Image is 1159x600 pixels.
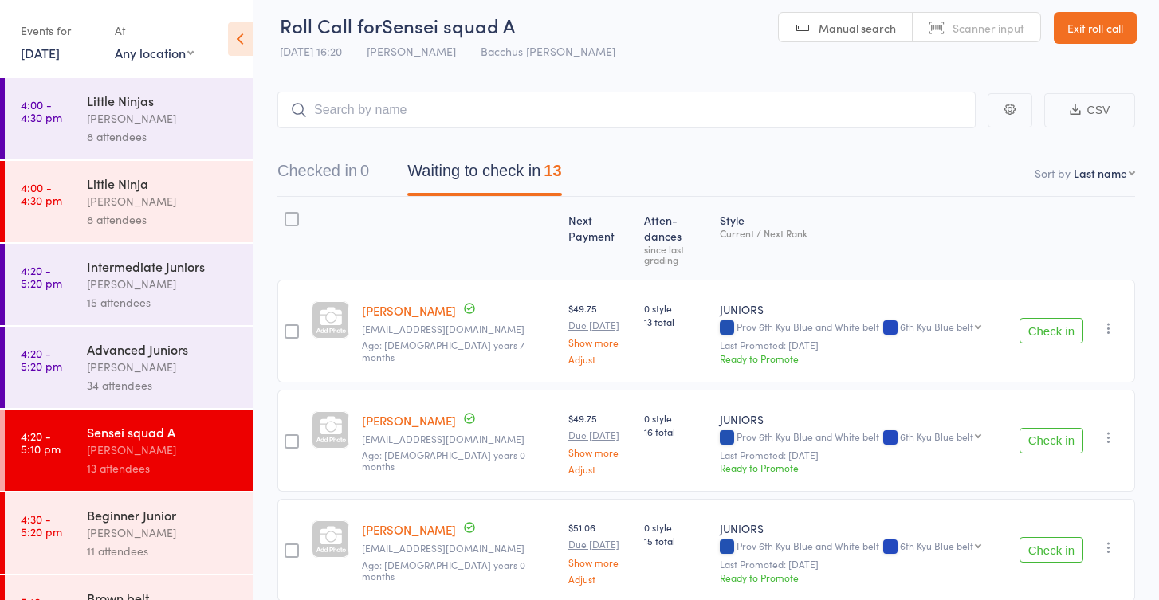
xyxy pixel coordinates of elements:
[568,320,632,331] small: Due [DATE]
[87,127,239,146] div: 8 attendees
[367,43,456,59] span: [PERSON_NAME]
[87,423,239,441] div: Sensei squad A
[900,431,973,441] div: 6th Kyu Blue belt
[720,351,1006,365] div: Ready to Promote
[1054,12,1137,44] a: Exit roll call
[87,257,239,275] div: Intermediate Juniors
[568,301,632,364] div: $49.75
[87,340,239,358] div: Advanced Juniors
[568,539,632,550] small: Due [DATE]
[720,301,1006,317] div: JUNIORS
[21,347,62,372] time: 4:20 - 5:20 pm
[819,20,896,36] span: Manual search
[568,337,632,347] a: Show more
[87,175,239,192] div: Little Ninja
[362,324,556,335] small: k_horton@y7mail.com
[1074,165,1127,181] div: Last name
[5,327,253,408] a: 4:20 -5:20 pmAdvanced Juniors[PERSON_NAME]34 attendees
[87,92,239,109] div: Little Ninjas
[720,540,1006,554] div: Prov 6th Kyu Blue and White belt
[87,109,239,127] div: [PERSON_NAME]
[115,18,194,44] div: At
[720,449,1006,461] small: Last Promoted: [DATE]
[21,181,62,206] time: 4:00 - 4:30 pm
[87,210,239,229] div: 8 attendees
[568,464,632,474] a: Adjust
[362,412,456,429] a: [PERSON_NAME]
[87,459,239,477] div: 13 attendees
[5,78,253,159] a: 4:00 -4:30 pmLittle Ninjas[PERSON_NAME]8 attendees
[87,275,239,293] div: [PERSON_NAME]
[644,411,707,425] span: 0 style
[1035,165,1071,181] label: Sort by
[544,162,561,179] div: 13
[644,520,707,534] span: 0 style
[5,492,253,574] a: 4:30 -5:20 pmBeginner Junior[PERSON_NAME]11 attendees
[362,543,556,554] small: oneilljessica35@gmail.com
[568,411,632,474] div: $49.75
[644,244,707,265] div: since last grading
[562,204,638,273] div: Next Payment
[713,204,1012,273] div: Style
[21,429,61,455] time: 4:20 - 5:10 pm
[362,448,525,473] span: Age: [DEMOGRAPHIC_DATA] years 0 months
[87,376,239,394] div: 34 attendees
[280,43,342,59] span: [DATE] 16:20
[87,542,239,560] div: 11 attendees
[21,44,60,61] a: [DATE]
[21,18,99,44] div: Events for
[644,534,707,547] span: 15 total
[362,433,556,445] small: oneilljessica35@gmail.com
[1020,318,1083,343] button: Check in
[87,524,239,542] div: [PERSON_NAME]
[21,98,62,124] time: 4:00 - 4:30 pm
[568,574,632,584] a: Adjust
[382,12,515,38] span: Sensei squad A
[720,571,1006,584] div: Ready to Promote
[362,558,525,582] span: Age: [DEMOGRAPHIC_DATA] years 0 months
[720,520,1006,536] div: JUNIORS
[360,162,369,179] div: 0
[568,354,632,364] a: Adjust
[720,339,1006,351] small: Last Promoted: [DATE]
[1020,428,1083,453] button: Check in
[900,321,973,331] div: 6th Kyu Blue belt
[362,302,456,319] a: [PERSON_NAME]
[87,358,239,376] div: [PERSON_NAME]
[720,431,1006,445] div: Prov 6th Kyu Blue and White belt
[21,264,62,289] time: 4:20 - 5:20 pm
[644,425,707,438] span: 16 total
[481,43,615,59] span: Bacchus [PERSON_NAME]
[87,441,239,459] div: [PERSON_NAME]
[644,315,707,328] span: 13 total
[5,161,253,242] a: 4:00 -4:30 pmLittle Ninja[PERSON_NAME]8 attendees
[720,228,1006,238] div: Current / Next Rank
[1044,93,1135,127] button: CSV
[87,192,239,210] div: [PERSON_NAME]
[720,559,1006,570] small: Last Promoted: [DATE]
[277,92,976,128] input: Search by name
[644,301,707,315] span: 0 style
[720,411,1006,427] div: JUNIORS
[87,293,239,312] div: 15 attendees
[953,20,1024,36] span: Scanner input
[900,540,973,551] div: 6th Kyu Blue belt
[407,154,561,196] button: Waiting to check in13
[277,154,369,196] button: Checked in0
[568,429,632,441] small: Due [DATE]
[5,244,253,325] a: 4:20 -5:20 pmIntermediate Juniors[PERSON_NAME]15 attendees
[638,204,713,273] div: Atten­dances
[568,447,632,457] a: Show more
[362,521,456,538] a: [PERSON_NAME]
[720,461,1006,474] div: Ready to Promote
[362,338,524,363] span: Age: [DEMOGRAPHIC_DATA] years 7 months
[720,321,1006,335] div: Prov 6th Kyu Blue and White belt
[280,12,382,38] span: Roll Call for
[568,557,632,567] a: Show more
[21,512,62,538] time: 4:30 - 5:20 pm
[5,410,253,491] a: 4:20 -5:10 pmSensei squad A[PERSON_NAME]13 attendees
[1020,537,1083,563] button: Check in
[87,506,239,524] div: Beginner Junior
[115,44,194,61] div: Any location
[568,520,632,583] div: $51.06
